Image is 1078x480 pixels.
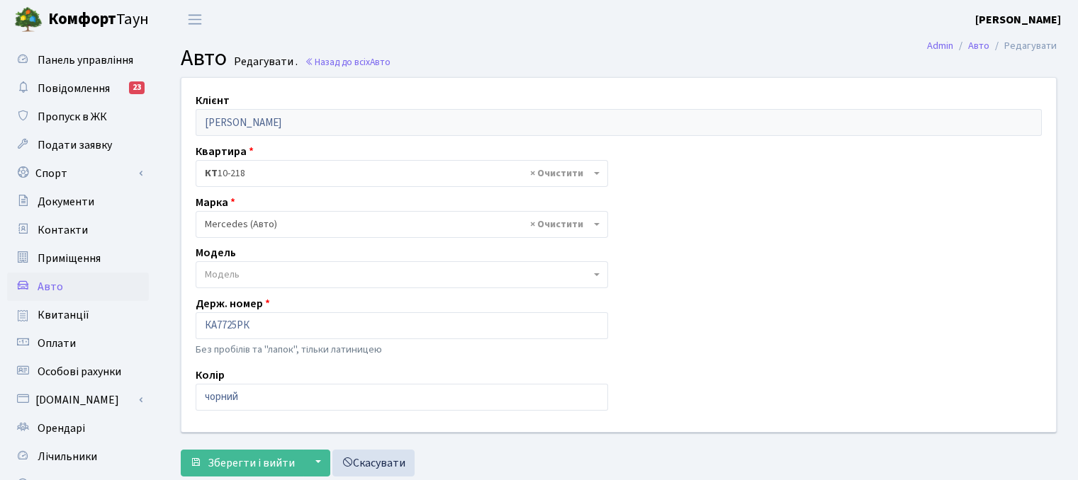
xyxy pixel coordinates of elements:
[38,52,133,68] span: Панель управління
[196,143,254,160] label: Квартира
[196,160,608,187] span: <b>КТ</b>&nbsp;&nbsp;&nbsp;&nbsp;10-218
[7,244,149,273] a: Приміщення
[7,329,149,358] a: Оплати
[975,12,1061,28] b: [PERSON_NAME]
[231,55,298,69] small: Редагувати .
[7,358,149,386] a: Особові рахунки
[530,166,583,181] span: Видалити всі елементи
[38,279,63,295] span: Авто
[7,386,149,414] a: [DOMAIN_NAME]
[7,46,149,74] a: Панель управління
[48,8,116,30] b: Комфорт
[7,103,149,131] a: Пропуск в ЖК
[906,31,1078,61] nav: breadcrumb
[38,307,89,323] span: Квитанції
[196,211,608,238] span: Mercedes (Авто)
[38,336,76,351] span: Оплати
[181,450,304,476] button: Зберегти і вийти
[196,342,608,358] p: Без пробілів та "лапок", тільки латиницею
[38,194,94,210] span: Документи
[7,74,149,103] a: Повідомлення23
[7,414,149,442] a: Орендарі
[181,42,227,74] span: Авто
[927,38,953,53] a: Admin
[7,131,149,159] a: Подати заявку
[205,166,218,181] b: КТ
[7,159,149,188] a: Спорт
[205,217,590,232] span: Mercedes (Авто)
[177,8,213,31] button: Переключити навігацію
[205,268,240,282] span: Модель
[38,222,88,238] span: Контакти
[196,244,236,261] label: Модель
[196,367,225,384] label: Колір
[38,251,101,266] span: Приміщення
[7,188,149,216] a: Документи
[38,137,112,153] span: Подати заявку
[7,216,149,244] a: Контакти
[975,11,1061,28] a: [PERSON_NAME]
[968,38,989,53] a: Авто
[305,55,391,69] a: Назад до всіхАвто
[38,364,121,379] span: Особові рахунки
[38,81,110,96] span: Повідомлення
[530,217,583,232] span: Видалити всі елементи
[196,194,235,211] label: Марка
[38,449,97,464] span: Лічильники
[370,55,391,69] span: Авто
[7,273,149,301] a: Авто
[38,421,85,436] span: Орендарі
[7,301,149,329] a: Квитанції
[196,295,270,312] label: Держ. номер
[7,442,149,471] a: Лічильники
[48,8,149,32] span: Таун
[205,166,590,181] span: <b>КТ</b>&nbsp;&nbsp;&nbsp;&nbsp;10-218
[129,81,145,94] div: 23
[989,38,1057,54] li: Редагувати
[208,455,295,471] span: Зберегти і вийти
[196,312,608,339] input: AA0001AA
[196,92,230,109] label: Клієнт
[38,109,107,125] span: Пропуск в ЖК
[332,450,415,476] a: Скасувати
[14,6,43,34] img: logo.png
